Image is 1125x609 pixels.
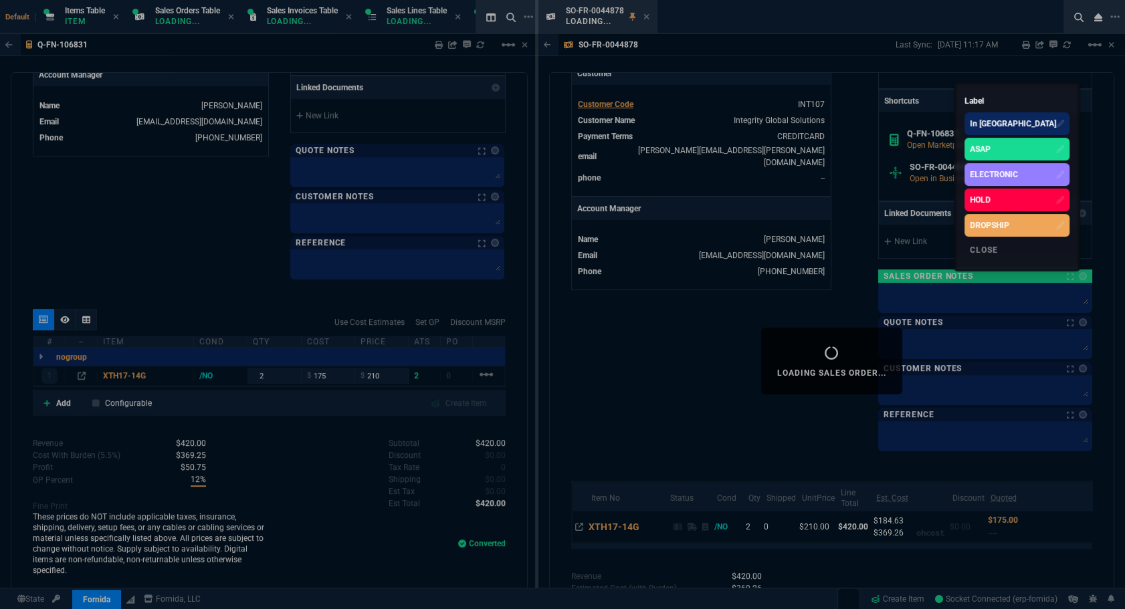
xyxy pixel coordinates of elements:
[964,92,1069,110] p: Label
[970,194,991,206] div: HOLD
[970,219,1009,231] div: DROPSHIP
[970,168,1018,180] div: ELECTRONIC
[970,143,991,155] div: ASAP
[964,239,1069,261] div: Close
[970,118,1056,130] div: In [GEOGRAPHIC_DATA]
